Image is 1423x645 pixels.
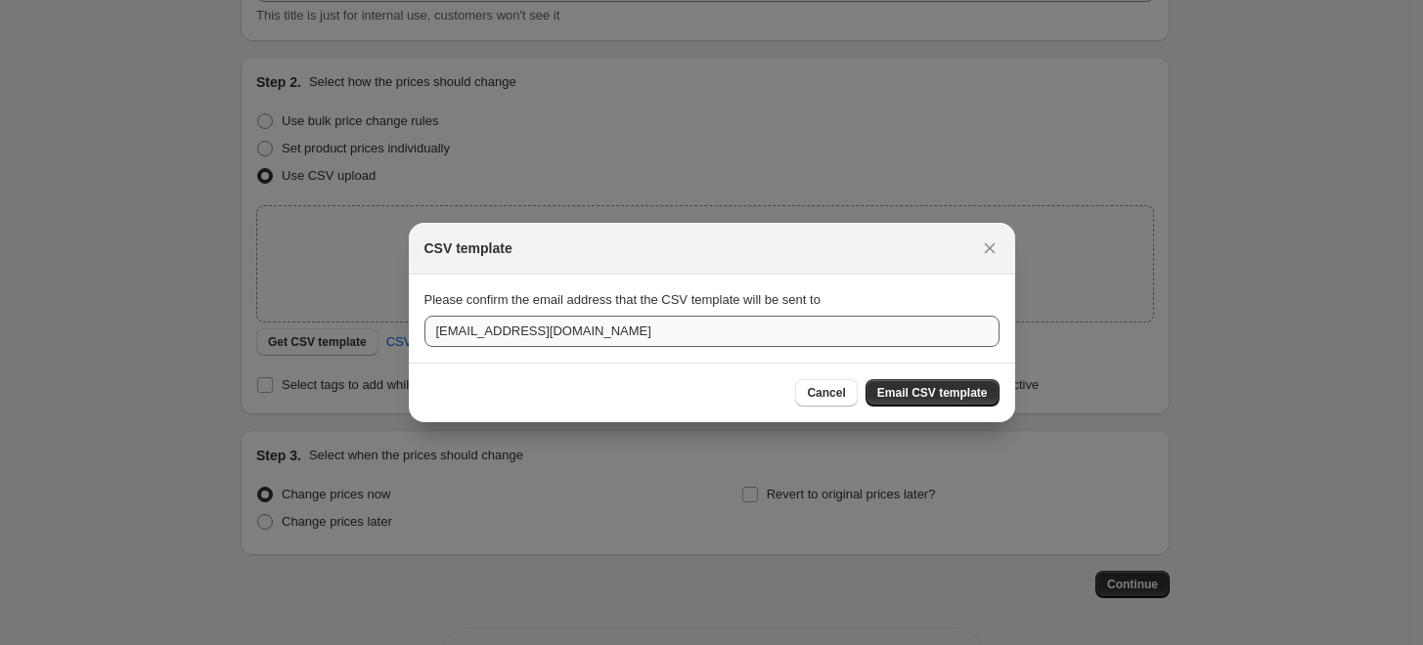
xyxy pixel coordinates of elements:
[976,235,1003,262] button: Close
[424,292,821,307] span: Please confirm the email address that the CSV template will be sent to
[795,379,857,407] button: Cancel
[807,385,845,401] span: Cancel
[877,385,988,401] span: Email CSV template
[424,238,512,258] h2: CSV template
[866,379,1000,407] button: Email CSV template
